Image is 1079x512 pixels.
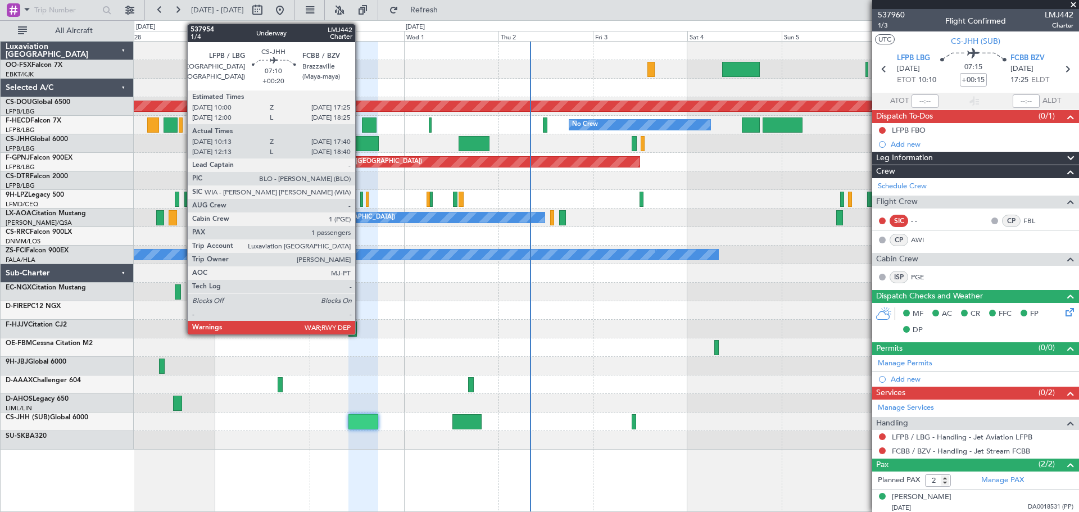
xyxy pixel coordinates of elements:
[6,340,93,347] a: OE-FBMCessna Citation M2
[892,125,926,135] div: LFPB FBO
[878,181,927,192] a: Schedule Crew
[897,75,915,86] span: ETOT
[401,6,448,14] span: Refresh
[6,256,35,264] a: FALA/HLA
[1030,309,1039,320] span: FP
[876,459,888,472] span: Pax
[6,396,33,402] span: D-AHOS
[6,404,32,413] a: LIML/LIN
[876,165,895,178] span: Crew
[6,247,26,254] span: ZS-FCI
[891,139,1073,149] div: Add new
[215,31,309,41] div: Mon 29
[876,342,903,355] span: Permits
[6,303,61,310] a: D-FIREPC12 NGX
[945,15,1006,27] div: Flight Confirmed
[6,340,32,347] span: OE-FBM
[34,2,99,19] input: Trip Number
[1039,110,1055,122] span: (0/1)
[911,235,936,245] a: AWI
[913,309,923,320] span: MF
[6,62,62,69] a: OO-FSXFalcon 7X
[6,117,61,124] a: F-HECDFalcon 7X
[191,5,244,15] span: [DATE] - [DATE]
[890,271,908,283] div: ISP
[404,31,498,41] div: Wed 1
[999,309,1012,320] span: FFC
[6,321,67,328] a: F-HJJVCitation CJ2
[6,192,28,198] span: 9H-LPZ
[6,414,88,421] a: CS-JHH (SUB)Global 6000
[6,396,69,402] a: D-AHOSLegacy 650
[876,196,918,209] span: Flight Crew
[6,210,31,217] span: LX-AOA
[891,374,1073,384] div: Add new
[911,216,936,226] div: - -
[310,31,404,41] div: Tue 30
[6,70,34,79] a: EBKT/KJK
[892,432,1032,442] a: LFPB / LBG - Handling - Jet Aviation LFPB
[876,290,983,303] span: Dispatch Checks and Weather
[6,321,28,328] span: F-HJJV
[6,126,35,134] a: LFPB/LBG
[1042,96,1061,107] span: ALDT
[273,209,395,226] div: No Crew Antwerp ([GEOGRAPHIC_DATA])
[875,34,895,44] button: UTC
[782,31,876,41] div: Sun 5
[913,325,923,336] span: DP
[878,402,934,414] a: Manage Services
[6,284,31,291] span: EC-NGX
[120,31,215,41] div: Sun 28
[136,22,155,32] div: [DATE]
[1045,21,1073,30] span: Charter
[245,153,422,170] div: Planned Maint [GEOGRAPHIC_DATA] ([GEOGRAPHIC_DATA])
[1031,75,1049,86] span: ELDT
[911,272,936,282] a: PGE
[384,1,451,19] button: Refresh
[6,237,40,246] a: DNMM/LOS
[6,377,33,384] span: D-AAAX
[892,446,1030,456] a: FCBB / BZV - Handling - Jet Stream FCBB
[12,22,122,40] button: All Aircraft
[6,173,68,180] a: CS-DTRFalcon 2000
[878,475,920,486] label: Planned PAX
[878,9,905,21] span: 537960
[890,96,909,107] span: ATOT
[6,200,38,209] a: LFMD/CEQ
[971,309,980,320] span: CR
[6,433,30,439] span: SU-SKB
[687,31,782,41] div: Sat 4
[918,75,936,86] span: 10:10
[6,192,64,198] a: 9H-LPZLegacy 500
[892,492,951,503] div: [PERSON_NAME]
[593,31,687,41] div: Fri 3
[6,99,32,106] span: CS-DOU
[1002,215,1021,227] div: CP
[6,182,35,190] a: LFPB/LBG
[890,234,908,246] div: CP
[6,219,72,227] a: [PERSON_NAME]/QSA
[1010,53,1045,64] span: FCBB BZV
[964,62,982,73] span: 07:15
[29,27,119,35] span: All Aircraft
[890,215,908,227] div: SIC
[878,21,905,30] span: 1/3
[1039,342,1055,354] span: (0/0)
[572,116,598,133] div: No Crew
[876,387,905,400] span: Services
[6,433,47,439] a: SU-SKBA320
[6,99,70,106] a: CS-DOUGlobal 6500
[876,152,933,165] span: Leg Information
[951,35,1000,47] span: CS-JHH (SUB)
[498,31,593,41] div: Thu 2
[878,358,932,369] a: Manage Permits
[876,253,918,266] span: Cabin Crew
[6,144,35,153] a: LFPB/LBG
[897,53,930,64] span: LFPB LBG
[6,136,30,143] span: CS-JHH
[6,414,50,421] span: CS-JHH (SUB)
[942,309,952,320] span: AC
[6,247,69,254] a: ZS-FCIFalcon 900EX
[1045,9,1073,21] span: LMJ442
[6,117,30,124] span: F-HECD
